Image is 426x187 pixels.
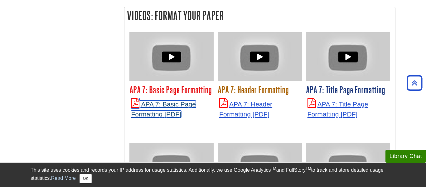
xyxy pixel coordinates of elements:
sup: TM [271,166,276,171]
h3: APA 7: Header Formatting [218,84,302,95]
button: Library Chat [385,150,426,163]
a: APA 7: Header Formatting [219,101,272,118]
div: Video: APA 7 Basic Page Formatting [129,32,214,81]
div: This site uses cookies and records your IP address for usage statistics. Additionally, we use Goo... [31,166,395,183]
h2: Videos: Format Your Paper [124,7,395,24]
h3: APA 7: Title Page Formatting [306,84,390,95]
div: Video: APA 7 Header Formatting [218,32,302,81]
h3: APA 7: Basic Page Formatting [129,84,214,95]
div: Video: APA 7 Title Page Formatting [306,32,390,81]
sup: TM [306,166,311,171]
a: APA 7: Title Page Formatting [307,101,368,118]
a: Read More [51,175,76,181]
button: Close [80,174,92,183]
a: APA 7: Basic Page Formatting [131,101,196,118]
a: Back to Top [404,79,424,87]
